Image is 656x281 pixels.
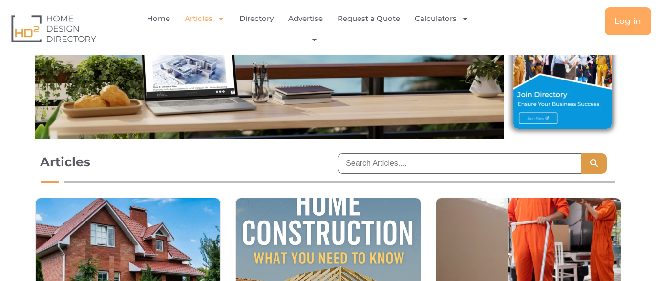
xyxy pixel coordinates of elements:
[185,7,225,30] a: Articles
[338,153,581,174] input: Search Articles....
[338,7,400,30] a: Request a Quote
[288,7,323,30] a: Advertise
[605,7,651,35] a: Log in
[581,153,607,174] button: Search
[614,17,641,25] span: Log in
[134,7,490,50] nav: Menu
[513,38,611,129] img: Join Directory
[415,7,469,30] a: Calculators
[40,153,318,171] h1: Articles
[147,7,170,30] a: Home
[239,7,274,30] a: Directory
